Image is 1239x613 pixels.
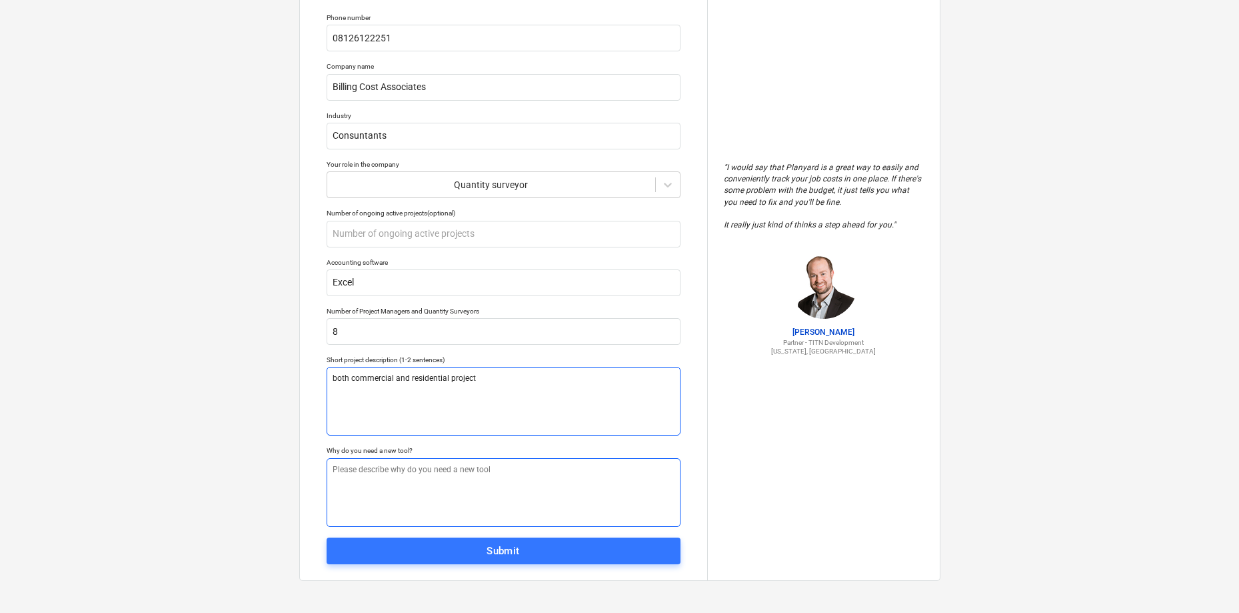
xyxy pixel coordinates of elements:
div: Industry [327,111,680,120]
div: Phone number [327,13,680,22]
textarea: both commercial and residential project [327,367,680,436]
div: Your role in the company [327,160,680,169]
input: Accounting software [327,269,680,296]
input: Number of Project Managers and Quantity Surveyors [327,318,680,345]
div: Number of ongoing active projects (optional) [327,209,680,217]
div: Submit [487,542,520,560]
input: Your phone number [327,25,680,51]
p: [US_STATE], [GEOGRAPHIC_DATA] [724,347,924,356]
button: Submit [327,538,680,564]
div: Number of Project Managers and Quantity Surveyors [327,307,680,316]
iframe: Chat Widget [1172,549,1239,613]
div: Why do you need a new tool? [327,446,680,455]
img: Jordan Cohen [790,252,857,319]
p: Partner - TITN Development [724,338,924,347]
p: [PERSON_NAME] [724,327,924,338]
div: Accounting software [327,258,680,267]
input: Company name [327,74,680,101]
p: " I would say that Planyard is a great way to easily and conveniently track your job costs in one... [724,162,924,231]
input: Industry [327,123,680,149]
div: Short project description (1-2 sentences) [327,356,680,364]
div: Company name [327,62,680,71]
input: Number of ongoing active projects [327,221,680,247]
